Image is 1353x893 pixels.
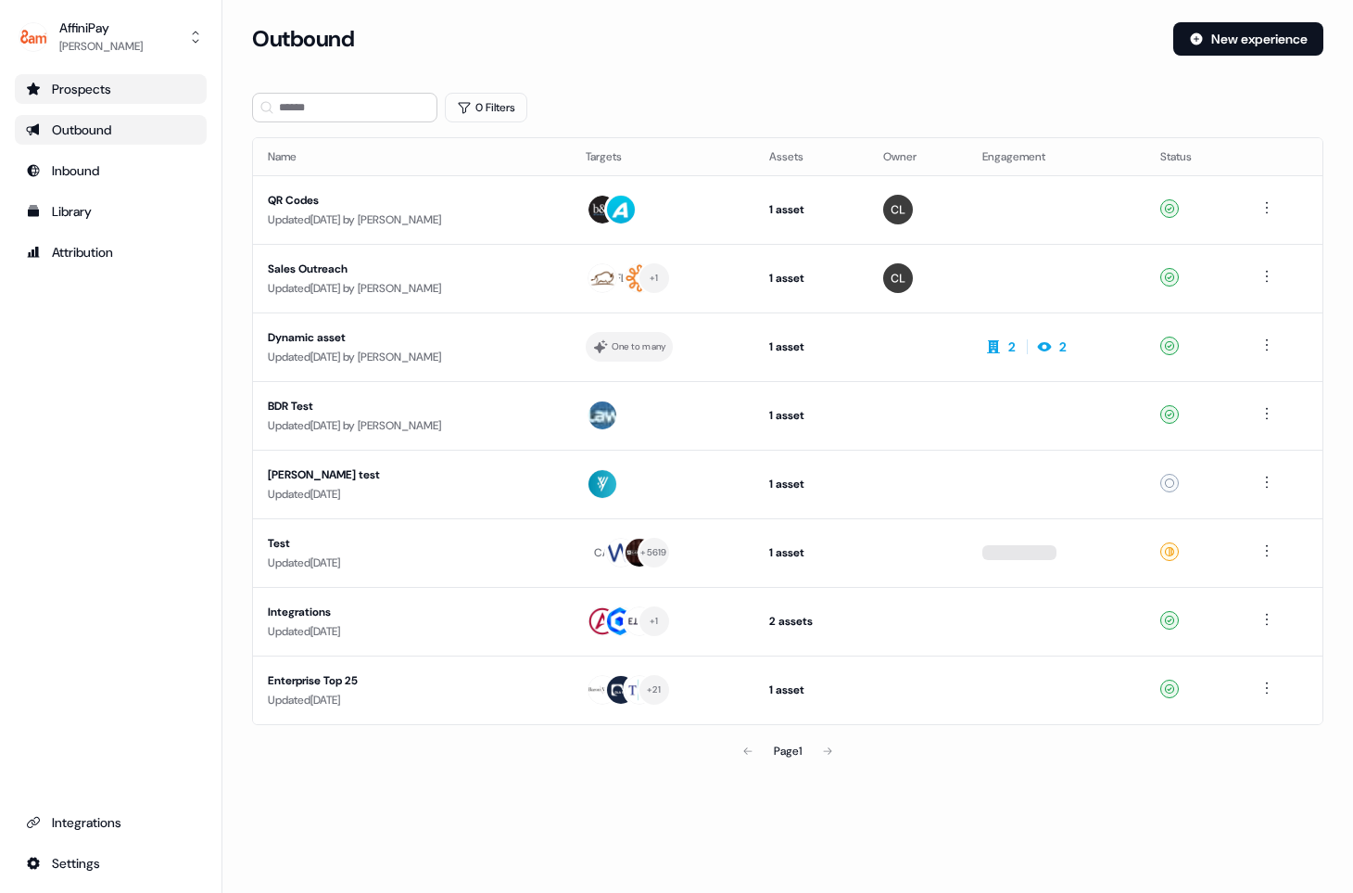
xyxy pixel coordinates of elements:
div: Sales Outreach [268,260,556,278]
h3: Outbound [252,25,354,53]
a: Go to integrations [15,848,207,878]
th: Assets [754,138,869,175]
div: Settings [26,854,196,873]
div: One to many [612,338,666,355]
div: QR Codes [268,191,556,210]
th: Name [253,138,571,175]
div: Updated [DATE] by [PERSON_NAME] [268,279,556,298]
div: 1 asset [769,406,854,425]
div: AffiniPay [59,19,143,37]
div: 2 [1059,338,1067,356]
div: + 5619 [640,544,666,561]
div: + 1 [650,613,659,630]
div: Enterprise Top 25 [268,671,556,690]
div: 1 asset [769,681,854,699]
div: Outbound [26,121,196,139]
button: AffiniPay[PERSON_NAME] [15,15,207,59]
div: CA [594,543,610,562]
a: Go to attribution [15,237,207,267]
div: Dynamic asset [268,328,556,347]
div: Library [26,202,196,221]
button: 0 Filters [445,93,527,122]
div: Updated [DATE] [268,691,556,709]
div: BDR Test [268,397,556,415]
img: Charlie [883,195,913,224]
div: Attribution [26,243,196,262]
a: Go to Inbound [15,156,207,185]
div: [PERSON_NAME] test [268,466,556,484]
div: Prospects [26,80,196,98]
th: Owner [868,138,967,175]
div: 1 asset [769,543,854,562]
div: 2 [1008,338,1016,356]
div: Page 1 [774,742,802,760]
div: 1 asset [769,338,854,356]
img: Charlie [883,263,913,293]
div: FL [615,269,626,287]
div: 1 asset [769,200,854,219]
a: Go to outbound experience [15,115,207,145]
div: Updated [DATE] by [PERSON_NAME] [268,210,556,229]
a: Go to prospects [15,74,207,104]
a: Go to integrations [15,808,207,837]
button: New experience [1173,22,1323,56]
div: Integrations [26,813,196,832]
div: Inbound [26,161,196,180]
a: Go to templates [15,197,207,226]
div: Integrations [268,603,556,621]
div: Test [268,534,556,553]
div: Updated [DATE] [268,485,556,504]
div: Updated [DATE] [268,622,556,641]
div: + 1 [650,270,659,287]
div: Updated [DATE] by [PERSON_NAME] [268,416,556,435]
th: Engagement [967,138,1145,175]
th: Targets [571,138,754,175]
div: Updated [DATE] by [PERSON_NAME] [268,348,556,366]
div: 1 asset [769,269,854,287]
div: + 21 [647,682,661,698]
div: 2 assets [769,612,854,631]
div: [PERSON_NAME] [59,37,143,56]
th: Status [1145,138,1241,175]
div: Updated [DATE] [268,554,556,572]
div: 1 asset [769,475,854,493]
